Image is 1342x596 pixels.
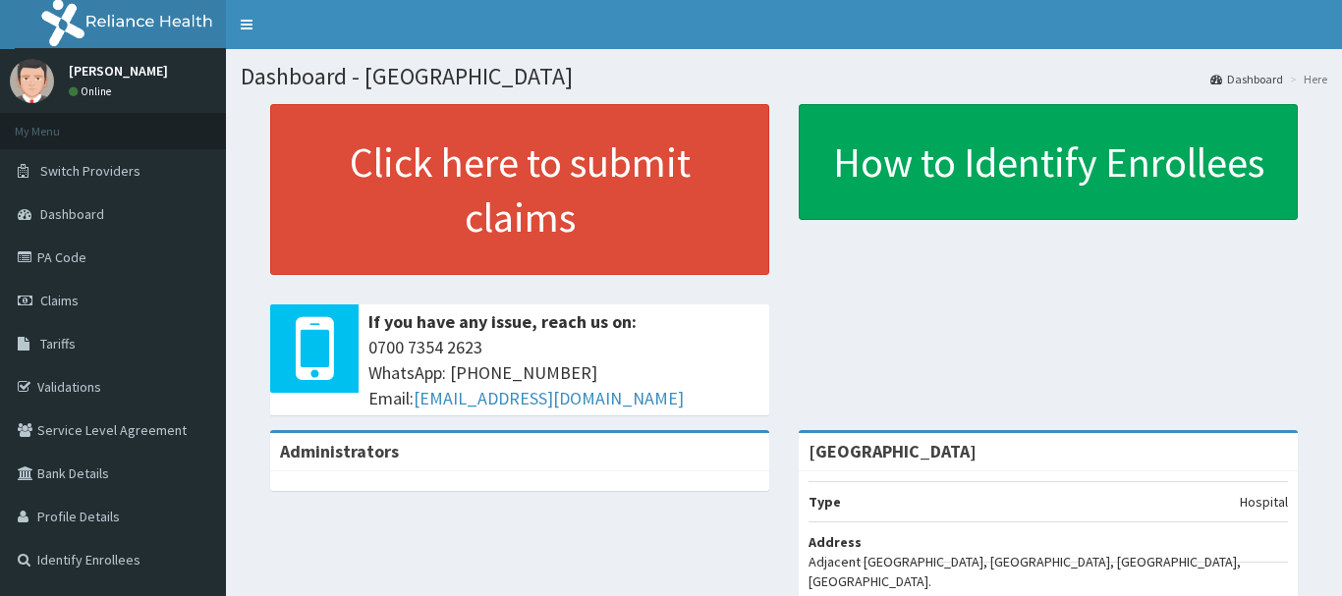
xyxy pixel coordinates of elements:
[1240,492,1288,512] p: Hospital
[799,104,1298,220] a: How to Identify Enrollees
[280,440,399,462] b: Administrators
[69,64,168,78] p: [PERSON_NAME]
[809,440,977,462] strong: [GEOGRAPHIC_DATA]
[809,552,1288,591] p: Adjacent [GEOGRAPHIC_DATA], [GEOGRAPHIC_DATA], [GEOGRAPHIC_DATA], [GEOGRAPHIC_DATA].
[368,335,759,410] span: 0700 7354 2623 WhatsApp: [PHONE_NUMBER] Email:
[1210,71,1283,87] a: Dashboard
[241,64,1327,89] h1: Dashboard - [GEOGRAPHIC_DATA]
[40,205,104,223] span: Dashboard
[270,104,769,275] a: Click here to submit claims
[40,162,140,180] span: Switch Providers
[1285,71,1327,87] li: Here
[368,310,637,333] b: If you have any issue, reach us on:
[809,533,862,551] b: Address
[809,493,841,511] b: Type
[40,335,76,352] span: Tariffs
[40,292,79,309] span: Claims
[10,59,54,103] img: User Image
[414,387,684,409] a: [EMAIL_ADDRESS][DOMAIN_NAME]
[69,84,116,98] a: Online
